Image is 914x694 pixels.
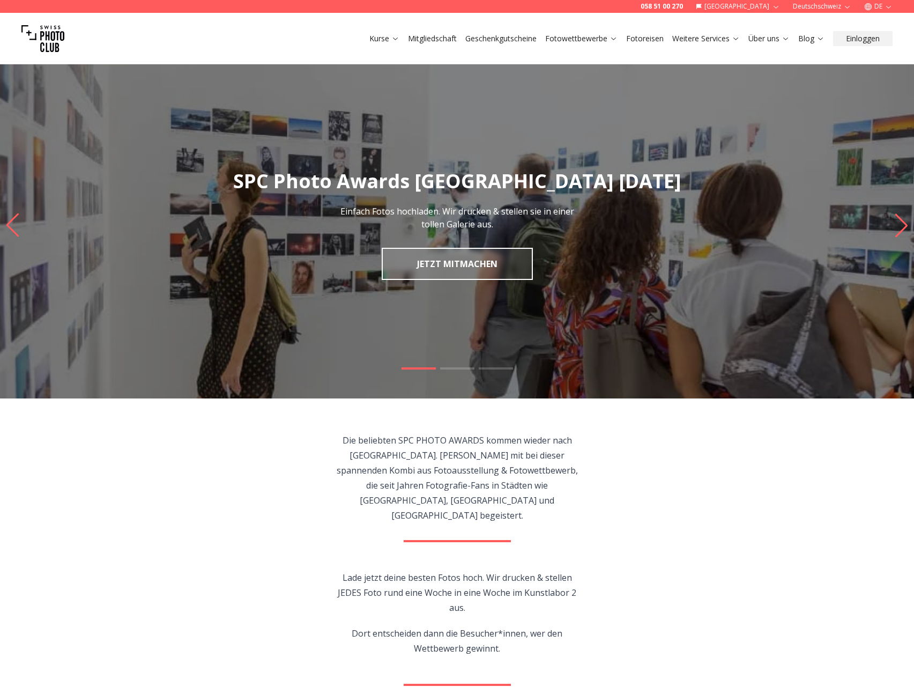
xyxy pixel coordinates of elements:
[21,17,64,60] img: Swiss photo club
[641,2,683,11] a: 058 51 00 270
[833,31,893,46] button: Einloggen
[465,33,537,44] a: Geschenkgutscheine
[461,31,541,46] button: Geschenkgutscheine
[622,31,668,46] button: Fotoreisen
[545,33,618,44] a: Fotowettbewerbe
[369,33,399,44] a: Kurse
[668,31,744,46] button: Weitere Services
[541,31,622,46] button: Fotowettbewerbe
[626,33,664,44] a: Fotoreisen
[337,205,577,231] p: Einfach Fotos hochladen. Wir drucken & stellen sie in einer tollen Galerie aus.
[382,248,533,280] a: JETZT MITMACHEN
[794,31,829,46] button: Blog
[404,31,461,46] button: Mitgliedschaft
[798,33,824,44] a: Blog
[335,570,579,615] p: Lade jetzt deine besten Fotos hoch. Wir drucken & stellen JEDES Foto rund eine Woche in eine Woch...
[408,33,457,44] a: Mitgliedschaft
[365,31,404,46] button: Kurse
[744,31,794,46] button: Über uns
[748,33,790,44] a: Über uns
[672,33,740,44] a: Weitere Services
[335,626,579,656] p: Dort entscheiden dann die Besucher*innen, wer den Wettbewerb gewinnt.
[335,433,579,523] p: Die beliebten SPC PHOTO AWARDS kommen wieder nach [GEOGRAPHIC_DATA]. [PERSON_NAME] mit bei dieser...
